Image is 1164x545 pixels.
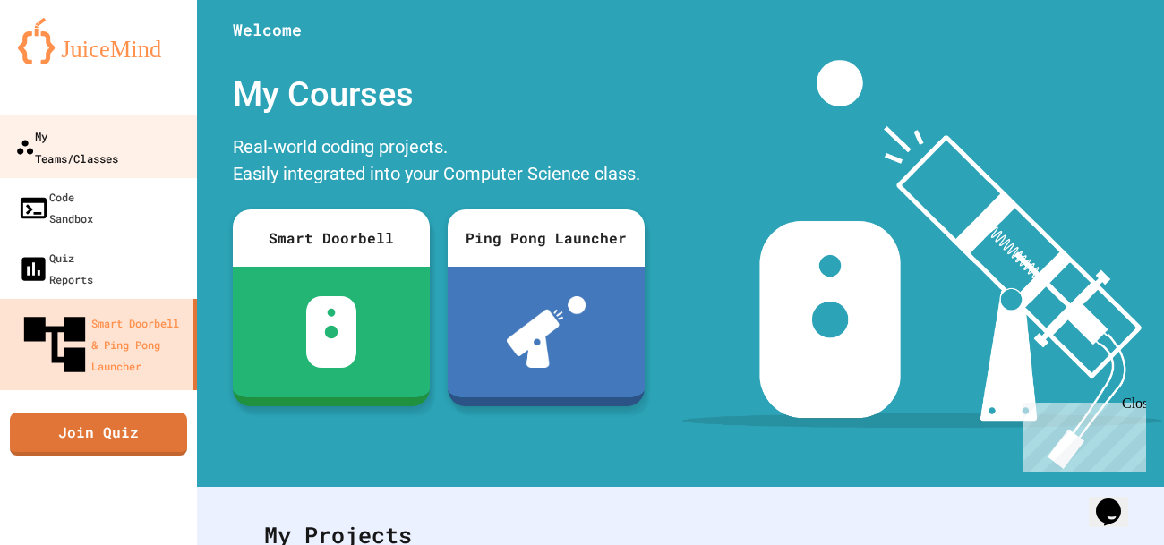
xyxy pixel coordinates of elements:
iframe: chat widget [1015,396,1146,472]
div: Quiz Reports [18,247,93,290]
div: My Courses [224,60,654,129]
iframe: chat widget [1089,473,1146,527]
div: Code Sandbox [18,186,93,229]
img: sdb-white.svg [306,296,357,368]
div: Smart Doorbell & Ping Pong Launcher [18,308,186,381]
div: Ping Pong Launcher [448,209,645,267]
div: Chat with us now!Close [7,7,124,114]
img: logo-orange.svg [18,18,179,64]
div: Smart Doorbell [233,209,430,267]
img: ppl-with-ball.png [507,296,586,368]
div: Real-world coding projects. Easily integrated into your Computer Science class. [224,129,654,196]
div: My Teams/Classes [15,124,118,168]
img: banner-image-my-projects.png [682,60,1162,469]
a: Join Quiz [10,413,187,456]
